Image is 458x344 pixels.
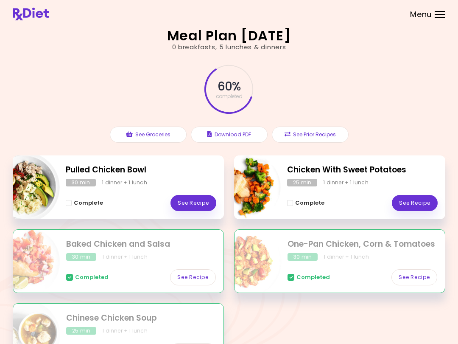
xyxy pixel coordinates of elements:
span: Completed [296,274,330,281]
span: 60 % [218,79,240,94]
h2: Baked Chicken and Salsa [66,238,216,251]
button: Complete - Pulled Chicken Bowl [66,198,103,208]
div: 30 min [66,253,96,261]
div: 25 min [287,179,317,186]
span: Complete [74,200,103,206]
img: Info - Chicken With Sweet Potatoes [211,152,281,223]
img: Info - One-Pan Chicken, Corn & Tomatoes [211,226,282,297]
div: 1 dinner + 1 lunch [102,253,148,261]
img: RxDiet [13,8,49,20]
div: 1 dinner + 1 lunch [324,253,369,261]
a: See Recipe - Chicken With Sweet Potatoes [392,195,438,211]
span: Completed [75,274,109,281]
div: 30 min [66,179,96,186]
div: 0 breakfasts , 5 lunches & dinners [172,42,286,52]
h2: Pulled Chicken Bowl [66,164,216,176]
span: Complete [295,200,324,206]
button: See Prior Recipes [272,127,349,143]
div: 1 dinner + 1 lunch [323,179,369,186]
h2: Chinese Chicken Soup [66,312,216,324]
div: 25 min [66,327,96,335]
div: 30 min [288,253,318,261]
div: 1 dinner + 1 lunch [102,327,148,335]
a: See Recipe - One-Pan Chicken, Corn & Tomatoes [391,269,437,285]
span: completed [216,94,243,99]
button: Download PDF [191,127,268,143]
button: Complete - Chicken With Sweet Potatoes [287,198,324,208]
h2: Meal Plan [DATE] [167,29,291,42]
h2: Chicken With Sweet Potatoes [287,164,438,176]
h2: One-Pan Chicken, Corn & Tomatoes [288,238,437,251]
span: Menu [410,11,432,18]
a: See Recipe - Pulled Chicken Bowl [170,195,216,211]
a: See Recipe - Baked Chicken and Salsa [170,269,216,285]
div: 1 dinner + 1 lunch [102,179,147,186]
button: See Groceries [110,127,187,143]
